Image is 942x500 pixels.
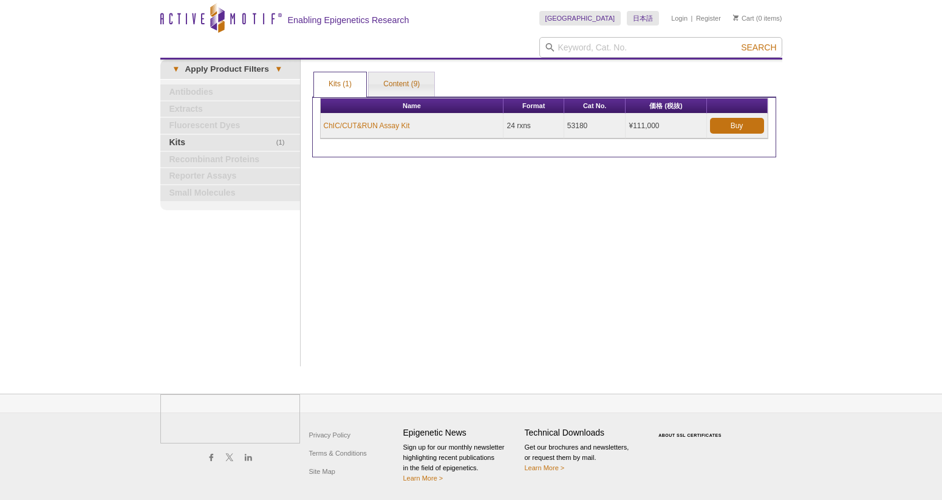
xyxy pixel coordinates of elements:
[626,98,706,114] th: 価格 (税抜)
[160,135,300,151] a: (1)Kits
[539,11,621,26] a: [GEOGRAPHIC_DATA]
[160,185,300,201] a: Small Molecules
[306,444,370,462] a: Terms & Conditions
[503,114,564,139] td: 24 rxns
[710,118,764,134] a: Buy
[269,64,288,75] span: ▾
[306,462,338,481] a: Site Map
[696,14,721,22] a: Register
[288,15,409,26] h2: Enabling Epigenetics Research
[626,114,706,139] td: ¥111,000
[691,11,693,26] li: |
[539,37,782,58] input: Keyword, Cat. No.
[525,442,640,473] p: Get our brochures and newsletters, or request them by mail.
[733,14,754,22] a: Cart
[160,101,300,117] a: Extracts
[321,98,504,114] th: Name
[525,464,565,471] a: Learn More >
[403,442,519,484] p: Sign up for our monthly newsletter highlighting recent publications in the field of epigenetics.
[627,11,659,26] a: 日本語
[166,64,185,75] span: ▾
[160,60,300,79] a: ▾Apply Product Filters▾
[658,433,722,437] a: ABOUT SSL CERTIFICATES
[646,416,737,442] table: Click to Verify - This site chose Symantec SSL for secure e-commerce and confidential communicati...
[160,168,300,184] a: Reporter Assays
[741,43,776,52] span: Search
[314,72,366,97] a: Kits (1)
[160,394,300,443] img: Active Motif,
[369,72,434,97] a: Content (9)
[306,426,353,444] a: Privacy Policy
[276,135,292,151] span: (1)
[733,11,782,26] li: (0 items)
[160,84,300,100] a: Antibodies
[503,98,564,114] th: Format
[403,474,443,482] a: Learn More >
[160,118,300,134] a: Fluorescent Dyes
[564,114,626,139] td: 53180
[564,98,626,114] th: Cat No.
[324,120,410,131] a: ChIC/CUT&RUN Assay Kit
[525,428,640,438] h4: Technical Downloads
[737,42,780,53] button: Search
[403,428,519,438] h4: Epigenetic News
[160,152,300,168] a: Recombinant Proteins
[733,15,739,21] img: Your Cart
[671,14,688,22] a: Login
